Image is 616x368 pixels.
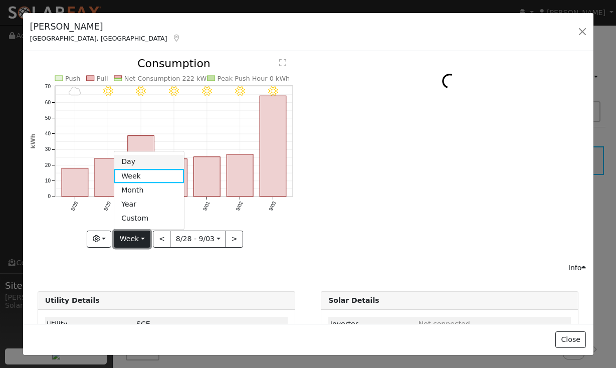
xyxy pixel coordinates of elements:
text: 60 [45,100,51,105]
i: 8/31 - Clear [169,87,179,97]
text: 9/02 [235,201,244,212]
span: [GEOGRAPHIC_DATA], [GEOGRAPHIC_DATA] [30,35,167,42]
button: < [153,231,170,248]
text: Pull [96,75,108,82]
td: Utility [45,317,135,331]
rect: onclick="" [160,159,187,197]
i: 8/29 - Clear [103,87,113,97]
text: 0 [48,194,51,200]
rect: onclick="" [95,158,121,197]
text:  [279,59,286,67]
strong: Solar Details [328,296,379,304]
text: 9/01 [201,201,211,212]
text: Peak Push Hour 0 kWh [217,75,290,82]
i: 8/30 - Clear [136,87,146,97]
text: kWh [30,134,37,149]
a: Month [114,183,184,197]
a: Year [114,198,184,212]
a: Map [172,34,181,42]
text: 20 [45,162,51,168]
rect: onclick="" [260,96,286,197]
span: ID: OSOJVXQWH, authorized: 08/13/25 [136,320,150,328]
text: 9/03 [268,201,277,212]
span: ID: null, authorized: None [419,320,470,328]
strong: Utility Details [45,296,100,304]
div: Info [568,263,586,273]
button: Close [555,331,586,348]
td: Inverter [328,317,417,331]
text: Consumption [137,57,211,70]
text: Push [65,75,81,82]
i: 9/02 - Clear [235,87,245,97]
i: 9/01 - Clear [202,87,212,97]
a: Custom [114,212,184,226]
i: 8/28 - MostlyCloudy [69,87,81,97]
text: 8/29 [103,201,112,212]
text: 70 [45,84,51,90]
button: Week [114,231,150,248]
rect: onclick="" [193,157,220,197]
a: Day [114,155,184,169]
a: Week [114,169,184,183]
text: 10 [45,178,51,184]
rect: onclick="" [62,168,88,197]
i: 9/03 - Clear [268,87,278,97]
button: 8/28 - 9/03 [170,231,226,248]
text: Net Consumption 222 kWh [124,75,211,82]
text: 40 [45,131,51,137]
rect: onclick="" [227,154,253,197]
text: 8/28 [70,201,79,212]
text: 50 [45,115,51,121]
button: > [226,231,243,248]
text: 30 [45,147,51,152]
h5: [PERSON_NAME] [30,20,181,33]
rect: onclick="" [128,136,154,197]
